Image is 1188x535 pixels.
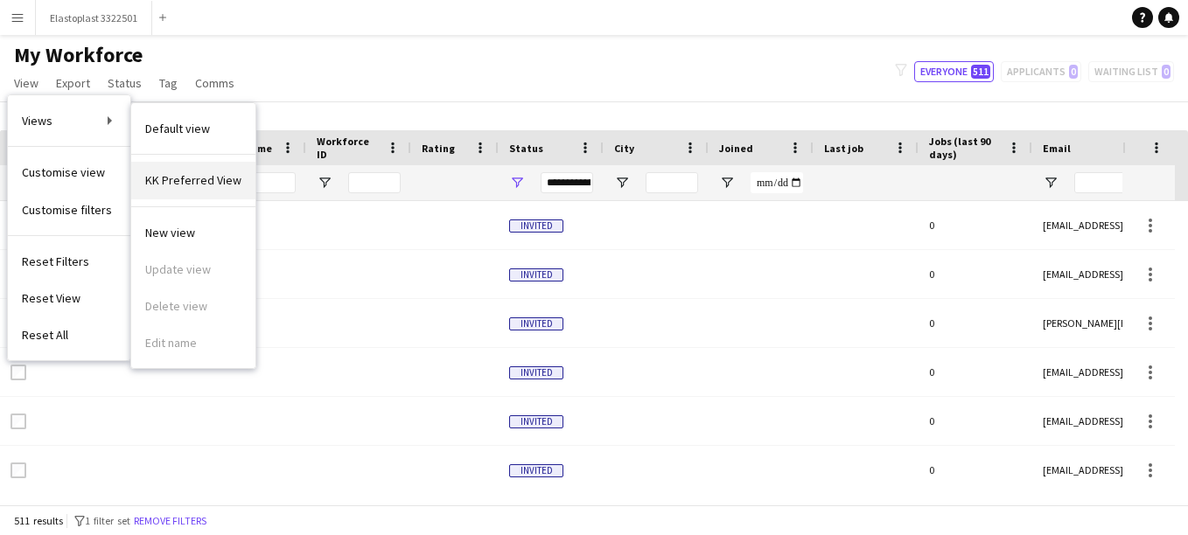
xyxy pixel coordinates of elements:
div: 0 [919,201,1032,249]
div: 0 [919,446,1032,494]
div: 0 [919,348,1032,396]
a: Comms [188,72,241,94]
span: Joined [719,142,753,155]
button: Open Filter Menu [719,175,735,191]
span: View [14,75,38,91]
span: 511 [971,65,990,79]
a: Tag [152,72,185,94]
span: Invited [509,366,563,379]
span: My Workforce [14,42,143,68]
span: Workforce ID [317,135,380,161]
button: Open Filter Menu [509,175,525,191]
span: Export [56,75,90,91]
button: Open Filter Menu [614,175,630,191]
input: Last Name Filter Input [252,172,296,193]
span: Tag [159,75,178,91]
span: Rating [422,142,455,155]
span: Email [1043,142,1071,155]
input: Joined Filter Input [751,172,803,193]
div: 0 [919,299,1032,347]
input: Row Selection is disabled for this row (unchecked) [10,413,26,429]
span: Invited [509,415,563,428]
button: Remove filters [130,511,210,531]
span: Comms [195,75,234,91]
span: Invited [509,464,563,477]
button: Open Filter Menu [1043,175,1059,191]
span: City [614,142,634,155]
input: City Filter Input [646,172,698,193]
a: View [7,72,45,94]
button: Everyone511 [914,61,994,82]
input: Row Selection is disabled for this row (unchecked) [10,365,26,380]
span: Invited [509,219,563,233]
a: Export [49,72,97,94]
button: Elastoplast 3322501 [36,1,152,35]
a: Status [101,72,149,94]
span: Status [509,142,543,155]
input: Workforce ID Filter Input [348,172,401,193]
span: 1 filter set [85,514,130,527]
input: Row Selection is disabled for this row (unchecked) [10,462,26,478]
span: Last job [824,142,863,155]
span: Invited [509,317,563,330]
span: Status [108,75,142,91]
span: Invited [509,268,563,281]
button: Open Filter Menu [317,175,332,191]
div: 0 [919,397,1032,445]
span: Jobs (last 90 days) [929,135,1001,161]
div: 0 [919,250,1032,298]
